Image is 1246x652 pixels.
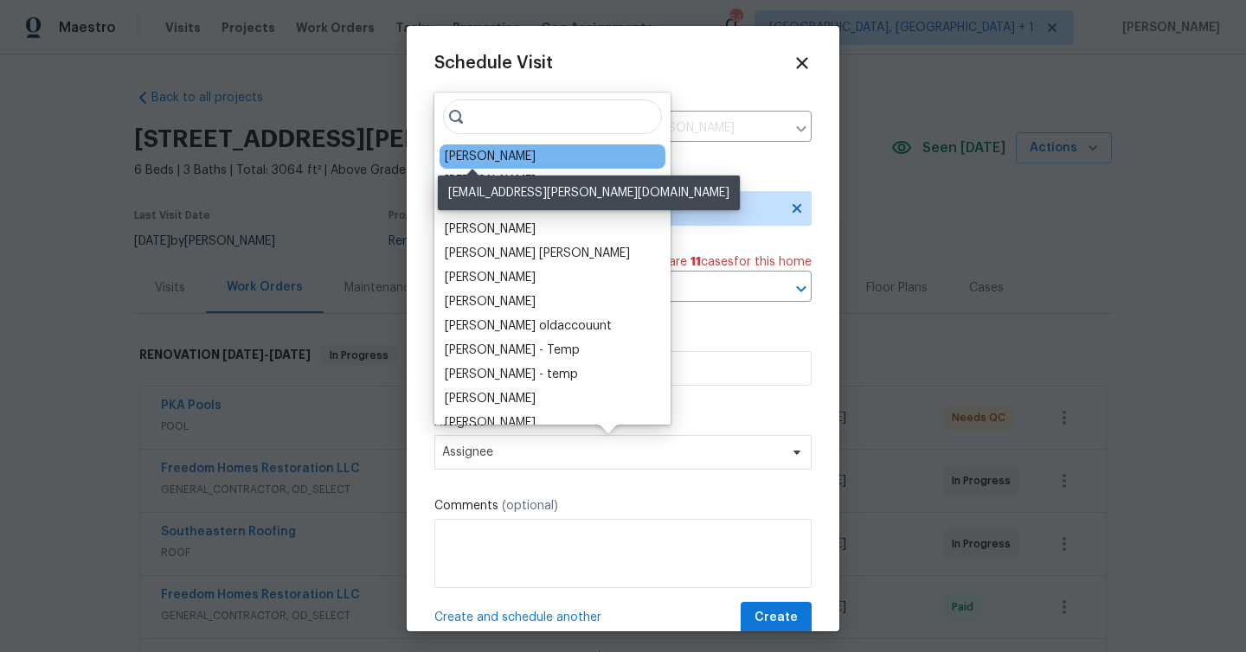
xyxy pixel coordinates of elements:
label: Comments [434,497,812,515]
div: [PERSON_NAME] [PERSON_NAME] [445,245,630,262]
div: [PERSON_NAME] - temp [445,366,578,383]
div: [PERSON_NAME] oldaccouunt [445,317,612,335]
span: There are case s for this home [636,253,812,271]
div: [PERSON_NAME] - Temp [445,342,580,359]
span: Schedule Visit [434,54,553,72]
span: Assignee [442,445,781,459]
button: Open [789,277,813,301]
span: Close [793,54,812,73]
div: [PERSON_NAME] [445,269,536,286]
span: (optional) [502,500,558,512]
div: [PERSON_NAME] [445,148,536,165]
span: Create and schedule another [434,609,601,626]
div: [PERSON_NAME] [445,414,536,431]
div: [PERSON_NAME] [445,221,536,238]
div: [PERSON_NAME] [445,172,536,189]
span: 11 [690,256,701,268]
div: [PERSON_NAME] [445,293,536,310]
div: [EMAIL_ADDRESS][PERSON_NAME][DOMAIN_NAME] [438,176,740,210]
button: Create [741,602,812,634]
span: Create [755,607,798,629]
div: [PERSON_NAME] [445,390,536,407]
